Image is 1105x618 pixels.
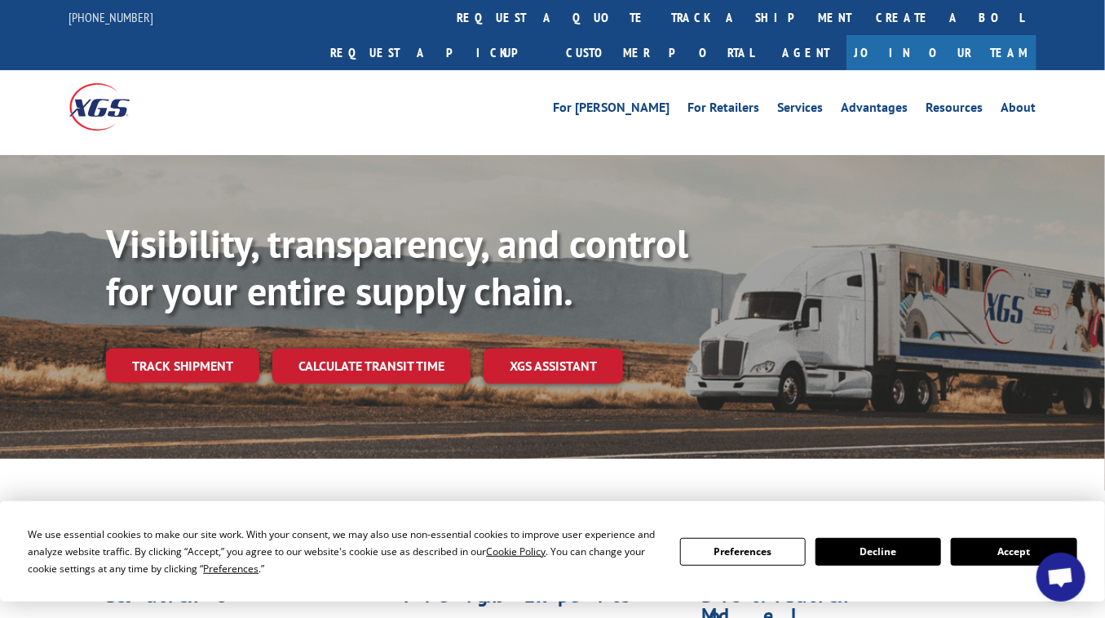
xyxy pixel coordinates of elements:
a: Resources [926,101,983,119]
a: Services [778,101,824,119]
a: Calculate transit time [272,349,471,384]
button: Preferences [680,538,806,566]
a: Request a pickup [319,35,555,70]
span: Preferences [203,562,259,576]
a: [PHONE_NUMBER] [69,9,154,25]
a: Track shipment [106,349,259,383]
a: Open chat [1036,553,1085,602]
a: Agent [767,35,846,70]
span: Cookie Policy [486,545,546,558]
a: XGS ASSISTANT [484,349,623,384]
a: For [PERSON_NAME] [554,101,670,119]
a: Advantages [842,101,908,119]
div: We use essential cookies to make our site work. With your consent, we may also use non-essential ... [28,526,660,577]
b: Visibility, transparency, and control for your entire supply chain. [106,218,688,316]
a: About [1001,101,1036,119]
button: Decline [815,538,941,566]
button: Accept [951,538,1076,566]
a: For Retailers [688,101,760,119]
a: Join Our Team [846,35,1036,70]
a: Customer Portal [555,35,767,70]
